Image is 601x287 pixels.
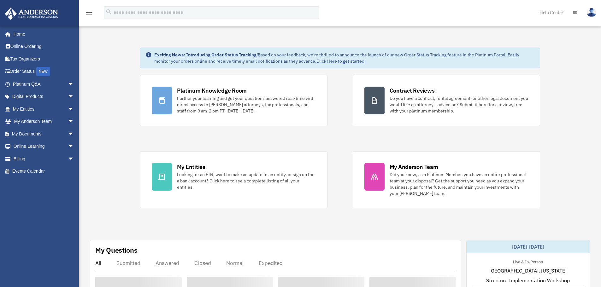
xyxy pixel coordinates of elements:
a: Online Learningarrow_drop_down [4,140,84,153]
a: My Entities Looking for an EIN, want to make an update to an entity, or sign up for a bank accoun... [140,151,327,208]
div: Contract Reviews [390,87,435,95]
strong: Exciting News: Introducing Order Status Tracking! [154,52,258,58]
div: Submitted [116,260,140,266]
a: Billingarrow_drop_down [4,152,84,165]
span: arrow_drop_down [68,152,80,165]
div: All [95,260,101,266]
i: search [105,9,112,15]
a: Tax Organizers [4,53,84,65]
img: User Pic [587,8,596,17]
span: [GEOGRAPHIC_DATA], [US_STATE] [489,267,567,274]
a: Order StatusNEW [4,65,84,78]
a: My Entitiesarrow_drop_down [4,103,84,115]
div: [DATE]-[DATE] [467,240,590,253]
a: My Documentsarrow_drop_down [4,128,84,140]
a: menu [85,11,93,16]
div: Live & In-Person [508,258,548,265]
div: My Questions [95,245,138,255]
a: Digital Productsarrow_drop_down [4,90,84,103]
a: Home [4,28,80,40]
div: NEW [36,67,50,76]
a: Platinum Knowledge Room Further your learning and get your questions answered real-time with dire... [140,75,327,126]
div: Answered [156,260,179,266]
span: arrow_drop_down [68,128,80,141]
div: Looking for an EIN, want to make an update to an entity, or sign up for a bank account? Click her... [177,171,316,190]
span: arrow_drop_down [68,103,80,116]
a: Platinum Q&Aarrow_drop_down [4,78,84,90]
span: arrow_drop_down [68,78,80,91]
div: Did you know, as a Platinum Member, you have an entire professional team at your disposal? Get th... [390,171,528,197]
div: Normal [226,260,244,266]
div: My Entities [177,163,205,171]
div: Expedited [259,260,283,266]
span: Structure Implementation Workshop [486,277,570,284]
div: My Anderson Team [390,163,438,171]
div: Do you have a contract, rental agreement, or other legal document you would like an attorney's ad... [390,95,528,114]
span: arrow_drop_down [68,140,80,153]
a: Events Calendar [4,165,84,178]
span: arrow_drop_down [68,90,80,103]
span: arrow_drop_down [68,115,80,128]
a: Contract Reviews Do you have a contract, rental agreement, or other legal document you would like... [353,75,540,126]
div: Closed [194,260,211,266]
a: My Anderson Team Did you know, as a Platinum Member, you have an entire professional team at your... [353,151,540,208]
div: Based on your feedback, we're thrilled to announce the launch of our new Order Status Tracking fe... [154,52,535,64]
img: Anderson Advisors Platinum Portal [3,8,60,20]
div: Platinum Knowledge Room [177,87,247,95]
a: Online Ordering [4,40,84,53]
div: Further your learning and get your questions answered real-time with direct access to [PERSON_NAM... [177,95,316,114]
a: Click Here to get started! [316,58,366,64]
a: My Anderson Teamarrow_drop_down [4,115,84,128]
i: menu [85,9,93,16]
